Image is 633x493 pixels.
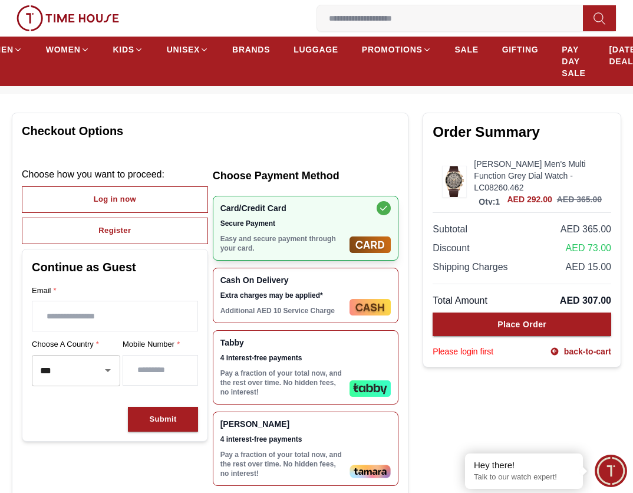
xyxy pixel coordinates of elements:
div: Log in now [94,193,136,206]
button: Submit [128,407,197,432]
p: Additional AED 10 Service Charge [220,306,345,315]
div: Register [98,224,131,238]
a: GIFTING [502,39,539,60]
span: BRANDS [232,44,270,55]
img: Tamara [350,465,391,478]
span: Shipping Charges [433,260,507,274]
span: GIFTING [502,44,539,55]
a: [PERSON_NAME] Men's Multi Function Grey Dial Watch - LC08260.462 [474,158,602,193]
span: SALE [455,44,479,55]
a: WOMEN [46,39,90,60]
a: UNISEX [167,39,209,60]
span: LUGGAGE [294,44,338,55]
span: AED 15.00 [566,260,611,274]
span: [PERSON_NAME] [220,419,345,429]
div: Hey there! [474,459,574,471]
span: Tabby [220,338,345,347]
span: WOMEN [46,44,81,55]
span: Total Amount [433,294,487,308]
div: Submit [149,413,176,426]
button: Place Order [433,313,611,336]
p: Easy and secure payment through your card. [220,234,345,253]
button: Register [22,218,208,244]
div: Chat Widget [595,455,627,487]
img: ... [443,166,466,196]
div: Place Order [497,318,546,330]
a: PROMOTIONS [362,39,431,60]
span: Cash On Delivery [220,275,345,285]
a: BRANDS [232,39,270,60]
img: ... [17,5,119,31]
p: Pay a fraction of your total now, and the rest over time. No hidden fees, no interest! [220,450,345,478]
img: Card/Credit Card [350,236,391,253]
p: Qty: 1 [476,196,502,208]
h3: AED 365.00 [557,193,602,205]
a: KIDS [113,39,143,60]
span: 4 interest-free payments [220,353,345,363]
button: Log in now [22,186,208,213]
span: 4 interest-free payments [220,435,345,444]
div: Please login first [433,346,493,357]
img: Cash On Delivery [350,299,391,315]
h2: Order Summary [433,123,611,142]
span: Subtotal [433,222,467,236]
p: Choose how you want to proceed : [22,167,208,182]
span: Discount [433,241,469,255]
span: AED 307.00 [560,294,611,308]
span: PROMOTIONS [362,44,423,55]
label: Email [32,285,198,297]
p: Talk to our watch expert! [474,472,574,482]
span: UNISEX [167,44,200,55]
button: Open [100,362,116,379]
a: LUGGAGE [294,39,338,60]
span: Secure Payment [220,219,345,228]
h2: Choose Payment Method [213,167,399,184]
a: SALE [455,39,479,60]
h2: Continue as Guest [32,259,198,275]
span: KIDS [113,44,134,55]
p: Pay a fraction of your total now, and the rest over time. No hidden fees, no interest! [220,369,345,397]
span: Card/Credit Card [220,203,345,213]
span: AED 292.00 [507,193,552,205]
h1: Checkout Options [22,123,398,139]
img: Tabby [350,380,391,397]
span: Extra charges may be applied* [220,291,345,300]
a: back-to-cart [550,346,611,357]
span: AED 365.00 [561,222,611,236]
span: Choose a country [32,338,101,350]
span: PAY DAY SALE [562,44,585,79]
a: PAY DAY SALE [562,39,585,84]
span: AED 73.00 [566,241,611,255]
label: Mobile Number [123,338,198,350]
